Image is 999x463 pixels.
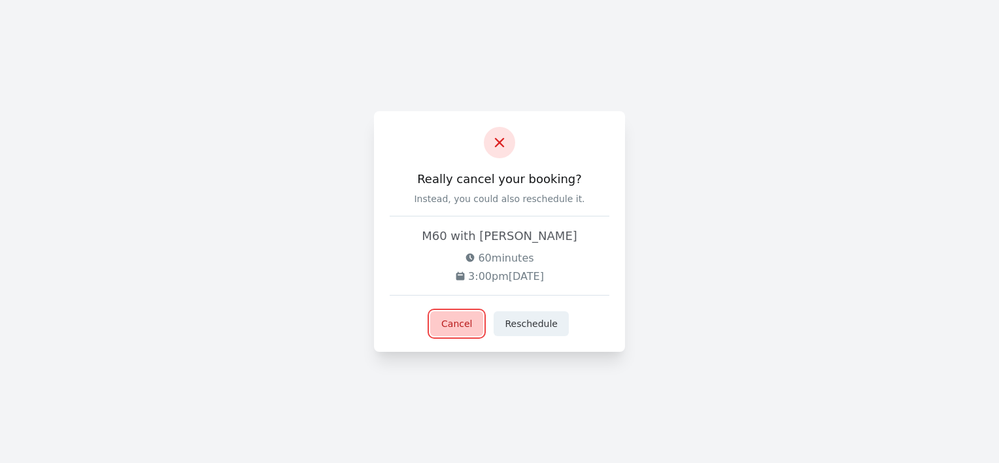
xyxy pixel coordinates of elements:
[494,311,568,336] button: Reschedule
[390,227,609,245] h2: M60 with [PERSON_NAME]
[390,269,609,284] p: 3:00pm[DATE]
[390,171,609,187] h3: Really cancel your booking?
[430,311,483,336] button: Cancel
[390,192,609,205] p: Instead, you could also reschedule it.
[390,250,609,266] p: 60 minutes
